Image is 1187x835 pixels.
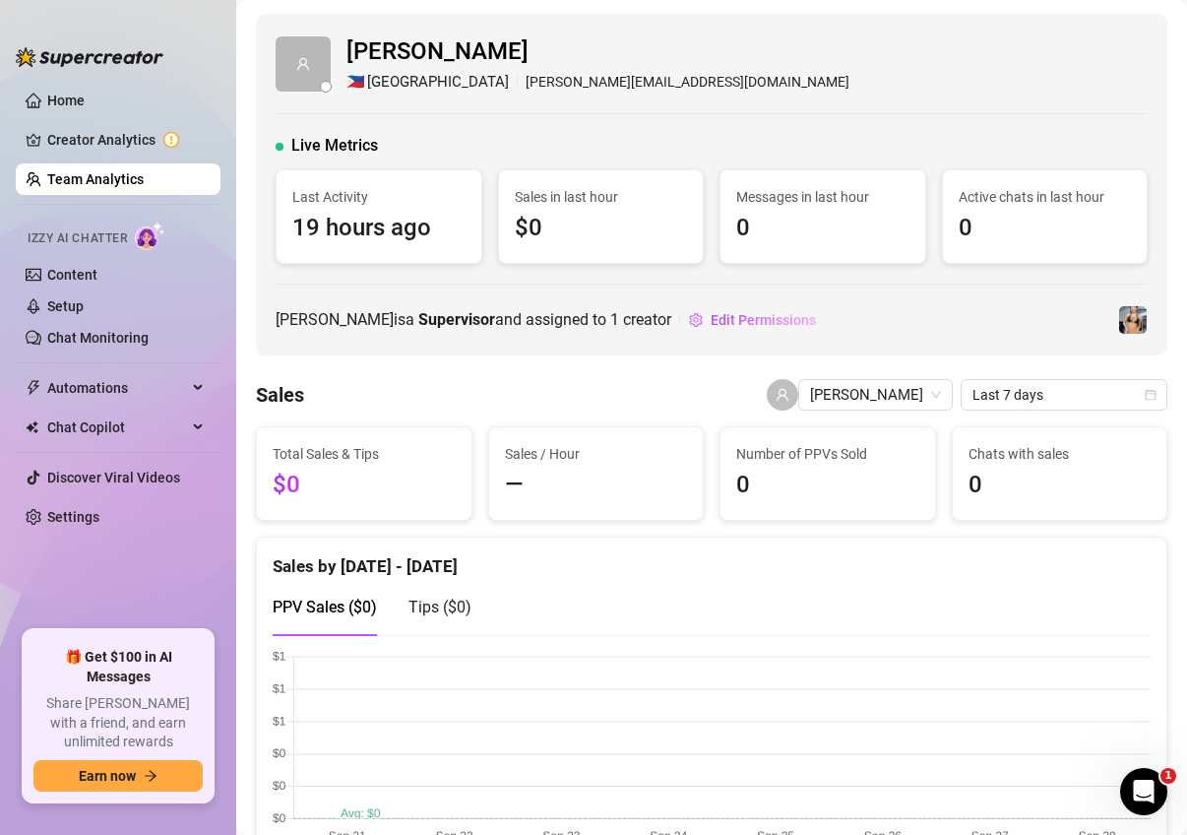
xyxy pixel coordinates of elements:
a: Team Analytics [47,171,144,187]
div: Sales by [DATE] - [DATE] [273,538,1151,580]
span: user [296,57,310,71]
a: Discover Viral Videos [47,470,180,485]
span: 19 hours ago [292,210,466,247]
span: [GEOGRAPHIC_DATA] [367,71,509,95]
span: Sales / Hour [505,443,688,465]
img: AI Chatter [135,222,165,250]
a: Settings [47,509,99,525]
span: 0 [736,210,909,247]
a: Content [47,267,97,283]
span: Number of PPVs Sold [736,443,919,465]
span: $0 [515,210,688,247]
img: Veronica [1119,306,1147,334]
span: Paolo [810,380,941,410]
span: Total Sales & Tips [273,443,456,465]
a: Creator Analytics exclamation-circle [47,124,205,156]
span: [PERSON_NAME] [346,33,849,71]
span: 0 [968,467,1152,504]
span: Automations [47,372,187,404]
span: 1 [610,310,619,329]
span: arrow-right [144,769,157,783]
span: 1 [1160,768,1176,784]
span: calendar [1145,389,1156,401]
span: thunderbolt [26,380,41,396]
span: Active chats in last hour [959,186,1132,208]
b: Supervisor [418,310,495,329]
a: Setup [47,298,84,314]
span: Sales in last hour [515,186,688,208]
span: $0 [273,467,456,504]
span: Messages in last hour [736,186,909,208]
span: Earn now [79,768,136,784]
span: PPV Sales ( $0 ) [273,598,377,616]
div: [PERSON_NAME][EMAIL_ADDRESS][DOMAIN_NAME] [346,71,849,95]
img: logo-BBDzfeDw.svg [16,47,163,67]
a: Home [47,93,85,108]
span: Last 7 days [972,380,1156,410]
span: setting [689,313,703,327]
a: Chat Monitoring [47,330,149,346]
span: user [776,388,789,402]
span: 0 [959,210,1132,247]
span: Tips ( $0 ) [408,598,471,616]
span: Chats with sales [968,443,1152,465]
h4: Sales [256,381,304,409]
span: 0 [736,467,919,504]
iframe: Intercom live chat [1120,768,1167,815]
span: 🇵🇭 [346,71,365,95]
button: Earn nowarrow-right [33,760,203,792]
span: 🎁 Get $100 in AI Messages [33,648,203,686]
img: Chat Copilot [26,420,38,434]
span: [PERSON_NAME] is a and assigned to creator [276,307,671,332]
button: Edit Permissions [688,304,817,336]
span: Live Metrics [291,134,378,158]
span: Last Activity [292,186,466,208]
span: Share [PERSON_NAME] with a friend, and earn unlimited rewards [33,694,203,752]
span: — [505,467,688,504]
span: Chat Copilot [47,412,187,443]
span: Edit Permissions [711,312,816,328]
span: Izzy AI Chatter [28,229,127,248]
